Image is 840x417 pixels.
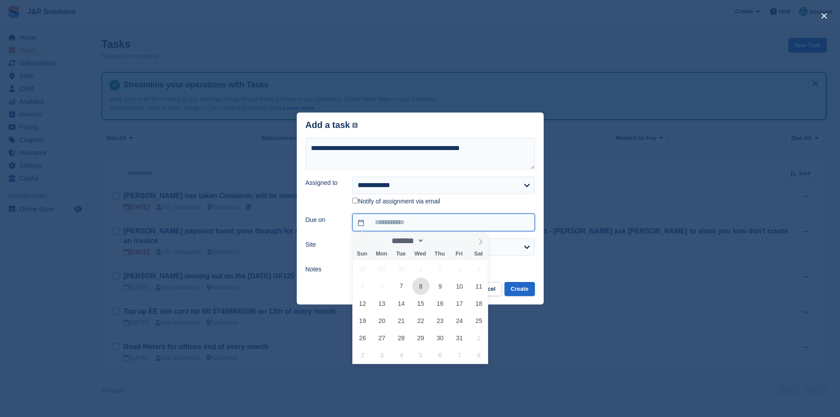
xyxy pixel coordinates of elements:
span: November 4, 2025 [393,346,410,364]
span: November 5, 2025 [412,346,429,364]
input: Notify of assignment via email [352,198,358,203]
span: October 18, 2025 [470,295,487,312]
span: October 30, 2025 [432,329,449,346]
span: October 7, 2025 [393,278,410,295]
span: October 11, 2025 [470,278,487,295]
select: Month [388,236,424,245]
span: October 4, 2025 [470,260,487,278]
span: October 9, 2025 [432,278,449,295]
span: October 15, 2025 [412,295,429,312]
span: October 22, 2025 [412,312,429,329]
span: October 1, 2025 [412,260,429,278]
span: October 5, 2025 [354,278,371,295]
span: November 2, 2025 [354,346,371,364]
span: October 10, 2025 [451,278,468,295]
label: Assigned to [306,178,342,188]
span: November 8, 2025 [470,346,487,364]
span: October 31, 2025 [451,329,468,346]
span: October 21, 2025 [393,312,410,329]
span: October 17, 2025 [451,295,468,312]
span: Thu [430,251,449,257]
span: Tue [391,251,411,257]
span: Fri [449,251,469,257]
span: September 29, 2025 [373,260,391,278]
span: October 25, 2025 [470,312,487,329]
span: October 12, 2025 [354,295,371,312]
span: September 28, 2025 [354,260,371,278]
span: October 13, 2025 [373,295,391,312]
span: September 30, 2025 [393,260,410,278]
span: October 26, 2025 [354,329,371,346]
span: Sat [469,251,488,257]
span: November 3, 2025 [373,346,391,364]
label: Notify of assignment via email [352,198,440,206]
span: Mon [372,251,391,257]
span: October 16, 2025 [432,295,449,312]
span: October 2, 2025 [432,260,449,278]
div: Add a task [306,120,358,130]
span: November 1, 2025 [470,329,487,346]
label: Site [306,240,342,249]
span: October 19, 2025 [354,312,371,329]
span: October 20, 2025 [373,312,391,329]
img: icon-info-grey-7440780725fd019a000dd9b08b2336e03edf1995a4989e88bcd33f0948082b44.svg [352,123,358,128]
span: October 3, 2025 [451,260,468,278]
span: October 8, 2025 [412,278,429,295]
span: October 14, 2025 [393,295,410,312]
span: Wed [411,251,430,257]
span: Sun [352,251,372,257]
button: close [817,9,831,23]
span: October 28, 2025 [393,329,410,346]
input: Year [424,236,452,245]
button: Create [504,282,534,297]
span: November 7, 2025 [451,346,468,364]
span: October 6, 2025 [373,278,391,295]
span: October 29, 2025 [412,329,429,346]
label: Due on [306,215,342,225]
span: October 24, 2025 [451,312,468,329]
span: October 27, 2025 [373,329,391,346]
span: October 23, 2025 [432,312,449,329]
label: Notes [306,265,342,274]
span: November 6, 2025 [432,346,449,364]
